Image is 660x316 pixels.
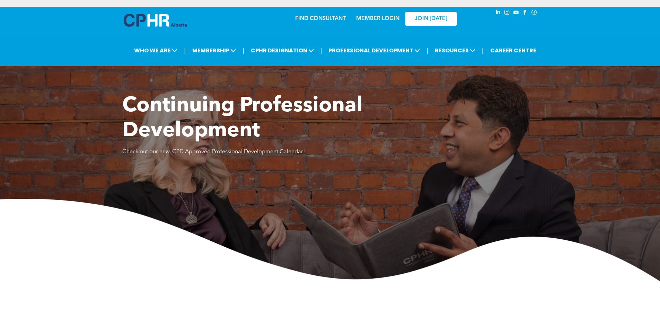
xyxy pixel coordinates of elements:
li: | [243,43,244,58]
a: youtube [512,9,520,18]
li: | [482,43,484,58]
a: JOIN [DATE] [405,12,457,26]
li: | [320,43,322,58]
span: RESOURCES [433,44,477,57]
span: Continuing Professional Development [122,96,363,142]
a: facebook [521,9,529,18]
img: A blue and white logo for cp alberta [124,14,187,27]
a: instagram [503,9,511,18]
span: JOIN [DATE] [415,16,447,22]
a: linkedin [494,9,502,18]
span: CPHR DESIGNATION [249,44,316,57]
span: PROFESSIONAL DEVELOPMENT [326,44,422,57]
span: WHO WE ARE [132,44,179,57]
a: FIND CONSULTANT [295,16,346,22]
a: CAREER CENTRE [488,44,538,57]
a: MEMBER LOGIN [356,16,399,22]
li: | [426,43,428,58]
li: | [184,43,186,58]
a: Social network [530,9,538,18]
span: Check out our new, CPD Approved Professional Development Calendar! [122,149,305,155]
span: MEMBERSHIP [190,44,238,57]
